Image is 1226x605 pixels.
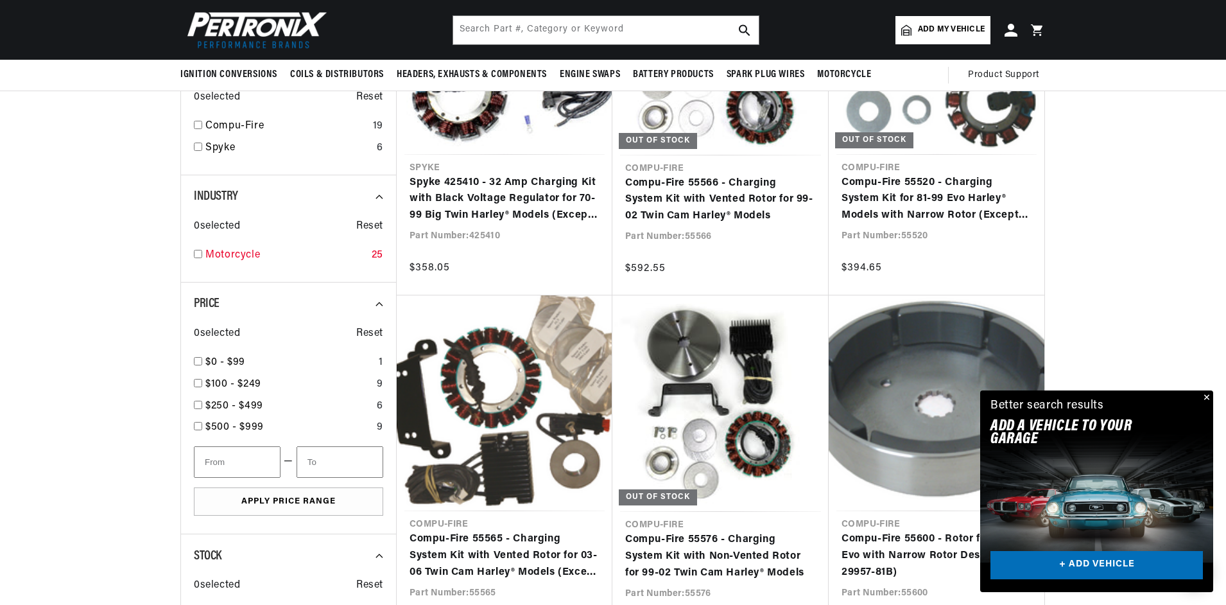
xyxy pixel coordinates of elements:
[205,422,264,432] span: $500 - $999
[720,60,811,90] summary: Spark Plug Wires
[205,379,261,389] span: $100 - $249
[625,532,816,581] a: Compu-Fire 55576 - Charging System Kit with Non-Vented Rotor for 99-02 Twin Cam Harley® Models
[205,118,368,135] a: Compu-Fire
[194,446,281,478] input: From
[453,16,759,44] input: Search Part #, Category or Keyword
[356,218,383,235] span: Reset
[817,68,871,82] span: Motorcycle
[194,487,383,516] button: Apply Price Range
[626,60,720,90] summary: Battery Products
[297,446,383,478] input: To
[379,355,383,371] div: 1
[842,531,1032,581] a: Compu-Fire 55600 - Rotor for 81-99 Evo with Narrow Rotor Design (OEM 29957-81B)
[968,68,1039,82] span: Product Support
[811,60,877,90] summary: Motorcycle
[194,550,221,563] span: Stock
[284,453,293,470] span: —
[990,551,1203,580] a: + ADD VEHICLE
[390,60,553,90] summary: Headers, Exhausts & Components
[990,420,1171,446] h2: Add A VEHICLE to your garage
[290,68,384,82] span: Coils & Distributors
[560,68,620,82] span: Engine Swaps
[194,326,240,342] span: 0 selected
[372,247,383,264] div: 25
[377,376,383,393] div: 9
[205,247,367,264] a: Motorcycle
[356,89,383,106] span: Reset
[205,140,372,157] a: Spyke
[377,419,383,436] div: 9
[1198,390,1213,406] button: Close
[180,68,277,82] span: Ignition Conversions
[730,16,759,44] button: search button
[356,326,383,342] span: Reset
[553,60,626,90] summary: Engine Swaps
[194,218,240,235] span: 0 selected
[918,24,985,36] span: Add my vehicle
[194,577,240,594] span: 0 selected
[990,397,1104,416] div: Better search results
[633,68,714,82] span: Battery Products
[377,140,383,157] div: 6
[968,60,1046,91] summary: Product Support
[397,68,547,82] span: Headers, Exhausts & Components
[194,190,238,203] span: Industry
[625,175,816,225] a: Compu-Fire 55566 - Charging System Kit with Vented Rotor for 99-02 Twin Cam Harley® Models
[194,297,220,310] span: Price
[194,89,240,106] span: 0 selected
[180,60,284,90] summary: Ignition Conversions
[410,175,600,224] a: Spyke 425410 - 32 Amp Charging Kit with Black Voltage Regulator for 70-99 Big Twin Harley® Models...
[284,60,390,90] summary: Coils & Distributors
[356,577,383,594] span: Reset
[205,357,245,367] span: $0 - $99
[895,16,990,44] a: Add my vehicle
[377,398,383,415] div: 6
[180,8,328,52] img: Pertronix
[410,531,600,581] a: Compu-Fire 55565 - Charging System Kit with Vented Rotor for 03-06 Twin Cam Harley® Models (Excep...
[842,175,1032,224] a: Compu-Fire 55520 - Charging System Kit for 81-99 Evo Harley® Models with Narrow Rotor (Except Fue...
[727,68,805,82] span: Spark Plug Wires
[373,118,383,135] div: 19
[205,401,263,411] span: $250 - $499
